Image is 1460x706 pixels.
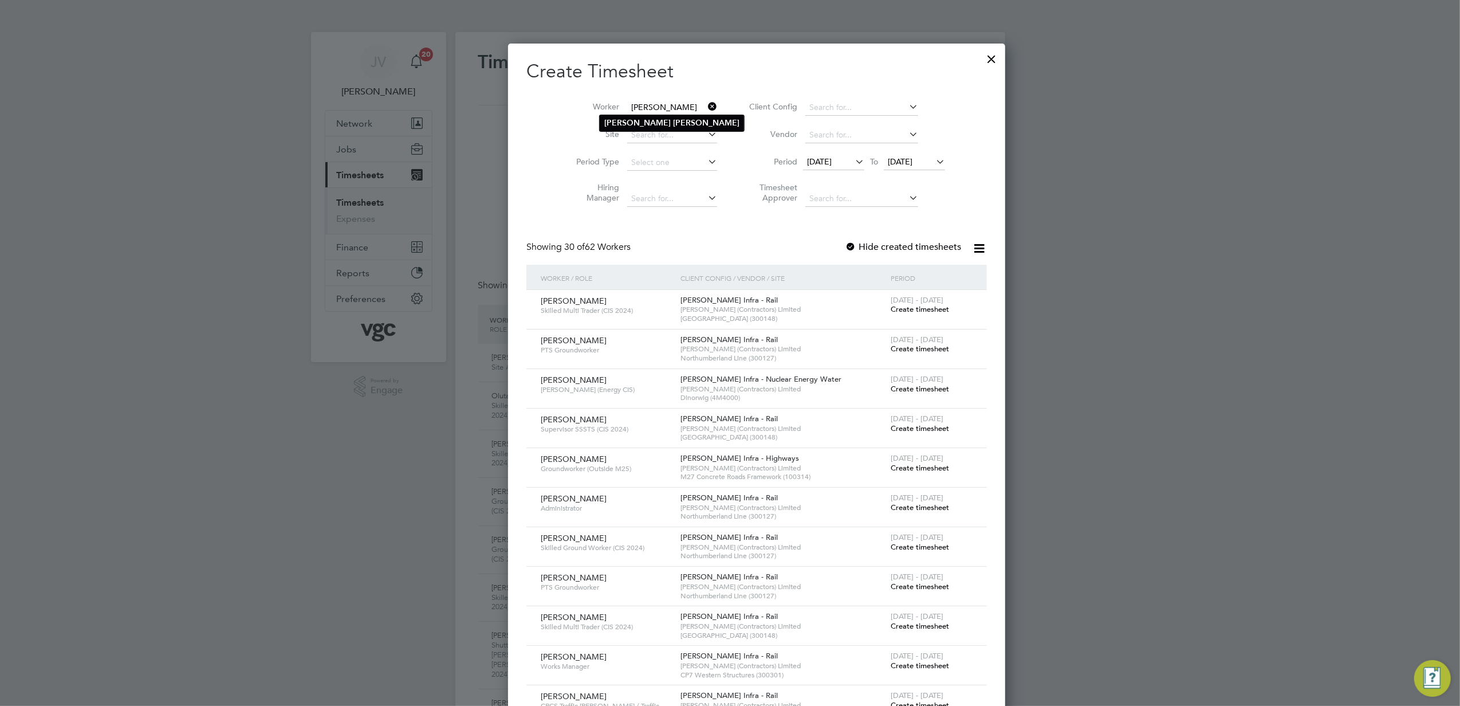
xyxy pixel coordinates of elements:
span: Dinorwig (4M4000) [680,393,885,402]
b: [PERSON_NAME] [673,118,739,128]
span: [PERSON_NAME] [541,414,607,425]
span: Create timesheet [891,384,949,394]
span: [PERSON_NAME] [541,375,607,385]
input: Search for... [627,191,717,207]
span: [PERSON_NAME] [541,335,607,346]
label: Timesheet Approver [746,182,797,203]
span: Create timesheet [891,542,949,552]
div: Client Config / Vendor / Site [678,265,888,291]
span: [PERSON_NAME] Infra - Rail [680,532,778,542]
span: Create timesheet [891,582,949,591]
span: [PERSON_NAME] (Energy CIS) [541,385,672,394]
span: PTS Groundworker [541,346,672,355]
h2: Create Timesheet [526,60,987,84]
span: Create timesheet [891,463,949,473]
span: Create timesheet [891,621,949,631]
span: Skilled Multi Trader (CIS 2024) [541,306,672,315]
span: [PERSON_NAME] Infra - Rail [680,572,778,582]
span: M27 Concrete Roads Framework (100314) [680,472,885,481]
input: Search for... [805,100,918,116]
input: Search for... [805,191,918,207]
input: Search for... [627,100,717,116]
span: Create timesheet [891,304,949,314]
span: [DATE] - [DATE] [891,374,943,384]
span: Northumberland Line (300127) [680,512,885,521]
span: [PERSON_NAME] Infra - Rail [680,335,778,344]
span: [DATE] - [DATE] [891,691,943,700]
span: [PERSON_NAME] [541,572,607,583]
span: [DATE] [807,156,832,167]
span: [DATE] [888,156,912,167]
span: Create timesheet [891,344,949,354]
span: [DATE] - [DATE] [891,493,943,503]
span: [PERSON_NAME] (Contractors) Limited [680,543,885,552]
span: [PERSON_NAME] (Contractors) Limited [680,344,885,354]
span: [PERSON_NAME] [541,612,607,622]
span: [PERSON_NAME] [541,691,607,701]
span: 62 Workers [564,241,631,253]
span: [DATE] - [DATE] [891,295,943,305]
input: Search for... [805,127,918,143]
span: [PERSON_NAME] (Contractors) Limited [680,424,885,433]
span: To [867,154,881,169]
span: PTS Groundworker [541,583,672,592]
button: Engage Resource Center [1414,660,1451,697]
span: [DATE] - [DATE] [891,572,943,582]
span: Northumberland Line (300127) [680,551,885,560]
div: Period [888,265,975,291]
input: Select one [627,155,717,171]
span: Groundworker (Outside M25) [541,464,672,473]
span: [PERSON_NAME] Infra - Rail [680,493,778,503]
input: Search for... [627,127,717,143]
span: Skilled Ground Worker (CIS 2024) [541,543,672,552]
label: Vendor [746,129,797,139]
span: Create timesheet [891,503,949,512]
label: Period Type [568,156,619,167]
span: [DATE] - [DATE] [891,532,943,542]
label: Client Config [746,101,797,112]
span: Administrator [541,504,672,513]
span: [PERSON_NAME] (Contractors) Limited [680,305,885,314]
div: Worker / Role [538,265,678,291]
span: [PERSON_NAME] [541,296,607,306]
label: Period [746,156,797,167]
b: [PERSON_NAME] [604,118,671,128]
span: Skilled Multi Trader (CIS 2024) [541,622,672,632]
span: [PERSON_NAME] Infra - Rail [680,295,778,305]
span: [PERSON_NAME] (Contractors) Limited [680,582,885,591]
label: Worker [568,101,619,112]
span: Northumberland Line (300127) [680,591,885,601]
span: CP7 Western Structures (300301) [680,670,885,680]
span: [PERSON_NAME] Infra - Highways [680,453,799,463]
div: Showing [526,241,633,253]
span: [PERSON_NAME] Infra - Rail [680,691,778,700]
span: [PERSON_NAME] [541,493,607,504]
span: [PERSON_NAME] (Contractors) Limited [680,464,885,473]
span: [DATE] - [DATE] [891,335,943,344]
span: [GEOGRAPHIC_DATA] (300148) [680,314,885,323]
label: Hide created timesheets [845,241,962,253]
label: Hiring Manager [568,182,619,203]
span: Supervisor SSSTS (CIS 2024) [541,425,672,434]
span: [PERSON_NAME] [541,652,607,662]
span: [GEOGRAPHIC_DATA] (300148) [680,631,885,640]
span: [GEOGRAPHIC_DATA] (300148) [680,433,885,442]
span: [PERSON_NAME] Infra - Rail [680,611,778,621]
span: Northumberland Line (300127) [680,354,885,363]
label: Site [568,129,619,139]
span: [PERSON_NAME] (Contractors) Limited [680,622,885,631]
span: [PERSON_NAME] (Contractors) Limited [680,503,885,512]
span: [DATE] - [DATE] [891,453,943,463]
span: [DATE] - [DATE] [891,611,943,621]
span: Create timesheet [891,661,949,670]
span: [PERSON_NAME] Infra - Nuclear Energy Water [680,374,841,384]
span: [PERSON_NAME] (Contractors) Limited [680,661,885,670]
span: 30 of [564,241,585,253]
span: [PERSON_NAME] [541,533,607,543]
span: [PERSON_NAME] (Contractors) Limited [680,385,885,394]
span: [DATE] - [DATE] [891,414,943,423]
span: [DATE] - [DATE] [891,651,943,661]
span: [PERSON_NAME] Infra - Rail [680,414,778,423]
span: [PERSON_NAME] Infra - Rail [680,651,778,661]
span: Works Manager [541,662,672,671]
